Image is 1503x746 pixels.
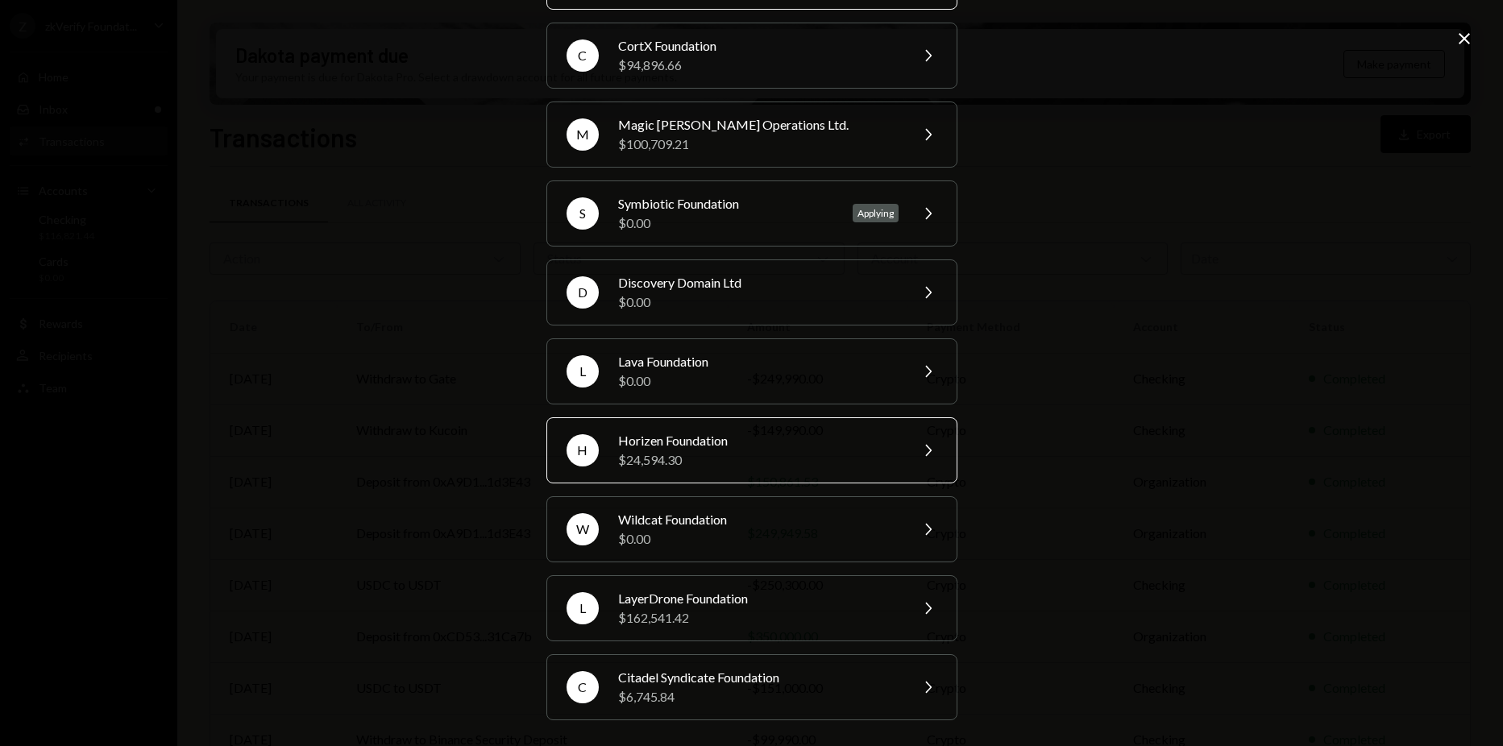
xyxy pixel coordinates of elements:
button: CCitadel Syndicate Foundation$6,745.84 [546,654,957,720]
div: Symbiotic Foundation [618,194,833,213]
button: LLayerDrone Foundation$162,541.42 [546,575,957,641]
div: C [567,39,599,72]
div: M [567,118,599,151]
div: $100,709.21 [618,135,899,154]
button: HHorizen Foundation$24,594.30 [546,417,957,483]
div: $0.00 [618,213,833,233]
div: Wildcat Foundation [618,510,899,529]
button: SSymbiotic Foundation$0.00Applying [546,180,957,247]
div: LayerDrone Foundation [618,589,899,608]
div: Horizen Foundation [618,431,899,450]
div: Discovery Domain Ltd [618,273,899,292]
button: MMagic [PERSON_NAME] Operations Ltd.$100,709.21 [546,102,957,168]
div: H [567,434,599,466]
div: L [567,592,599,624]
div: Magic [PERSON_NAME] Operations Ltd. [618,115,899,135]
button: DDiscovery Domain Ltd$0.00 [546,259,957,325]
div: L [567,355,599,388]
div: S [567,197,599,230]
div: $24,594.30 [618,450,899,470]
div: $6,745.84 [618,687,899,707]
div: $0.00 [618,529,899,549]
div: Citadel Syndicate Foundation [618,668,899,687]
div: CortX Foundation [618,36,899,56]
div: $162,541.42 [618,608,899,628]
div: $0.00 [618,292,899,312]
div: Lava Foundation [618,352,899,371]
div: D [567,276,599,309]
button: LLava Foundation$0.00 [546,338,957,404]
button: WWildcat Foundation$0.00 [546,496,957,562]
div: C [567,671,599,703]
div: $0.00 [618,371,899,391]
div: Applying [853,204,899,222]
div: $94,896.66 [618,56,899,75]
div: W [567,513,599,545]
button: CCortX Foundation$94,896.66 [546,23,957,89]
